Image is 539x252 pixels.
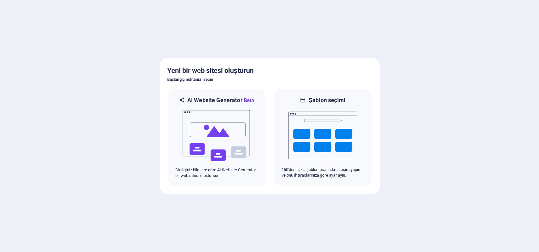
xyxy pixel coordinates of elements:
h6: AI Website Generator [187,96,254,104]
p: 150'den fazla şablon arasından seçim yapın ve onu ihtiyaçlarınıza göre ayarlayın. [282,167,364,178]
h6: Başlangıç noktanızı seçin [167,76,372,83]
span: Beta [243,97,255,103]
h5: Yeni bir web sitesi oluşturun [167,66,372,76]
img: ai [182,104,251,167]
p: Girdiğiniz bilgilere göre AI Website Generator bir web sitesi oluştursun. [175,167,258,178]
h6: Şablon seçimi [309,96,345,104]
div: AI Website GeneratorBetaaiGirdiğiniz bilgilere göre AI Website Generator bir web sitesi oluştursun. [167,88,266,187]
div: Şablon seçimi150'den fazla şablon arasından seçim yapın ve onu ihtiyaçlarınıza göre ayarlayın. [273,88,372,187]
